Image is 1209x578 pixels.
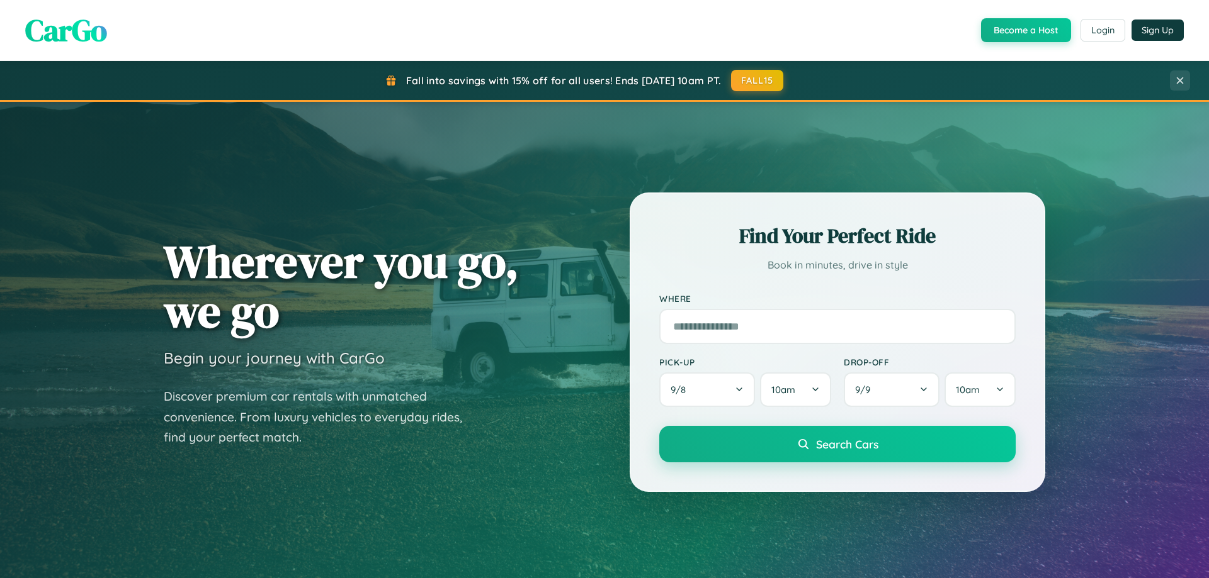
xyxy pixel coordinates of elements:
[771,384,795,396] span: 10am
[945,372,1016,407] button: 10am
[659,256,1016,274] p: Book in minutes, drive in style
[1081,19,1125,42] button: Login
[164,348,385,367] h3: Begin your journey with CarGo
[981,18,1071,42] button: Become a Host
[659,426,1016,462] button: Search Cars
[659,372,755,407] button: 9/8
[844,372,939,407] button: 9/9
[731,70,784,91] button: FALL15
[659,222,1016,250] h2: Find Your Perfect Ride
[760,372,831,407] button: 10am
[816,437,878,451] span: Search Cars
[659,357,831,367] label: Pick-up
[406,74,722,87] span: Fall into savings with 15% off for all users! Ends [DATE] 10am PT.
[25,9,107,51] span: CarGo
[671,384,692,396] span: 9 / 8
[164,236,519,336] h1: Wherever you go, we go
[956,384,980,396] span: 10am
[1132,19,1184,41] button: Sign Up
[855,384,877,396] span: 9 / 9
[659,293,1016,304] label: Where
[164,386,479,448] p: Discover premium car rentals with unmatched convenience. From luxury vehicles to everyday rides, ...
[844,357,1016,367] label: Drop-off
